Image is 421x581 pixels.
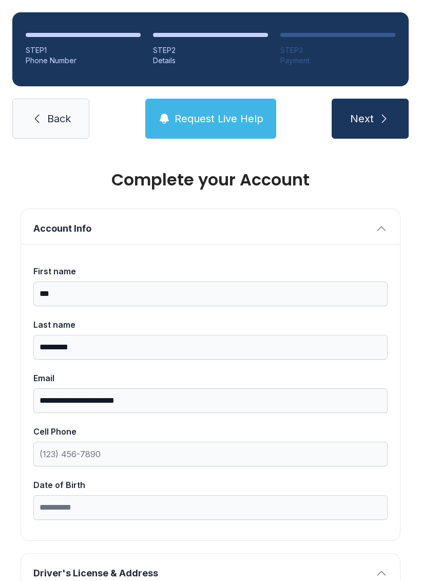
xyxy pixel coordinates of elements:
[33,479,388,491] div: Date of Birth
[21,209,400,244] button: Account Info
[33,318,388,331] div: Last name
[33,282,388,306] input: First name
[33,221,371,236] span: Account Info
[21,172,400,188] h1: Complete your Account
[33,372,388,384] div: Email
[280,45,395,55] div: STEP 3
[47,111,71,126] span: Back
[33,388,388,413] input: Email
[175,111,263,126] span: Request Live Help
[33,265,388,277] div: First name
[350,111,374,126] span: Next
[33,425,388,438] div: Cell Phone
[280,55,395,66] div: Payment
[33,442,388,466] input: Cell Phone
[153,55,268,66] div: Details
[26,45,141,55] div: STEP 1
[33,566,371,580] span: Driver's License & Address
[33,495,388,520] input: Date of Birth
[153,45,268,55] div: STEP 2
[33,335,388,360] input: Last name
[26,55,141,66] div: Phone Number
